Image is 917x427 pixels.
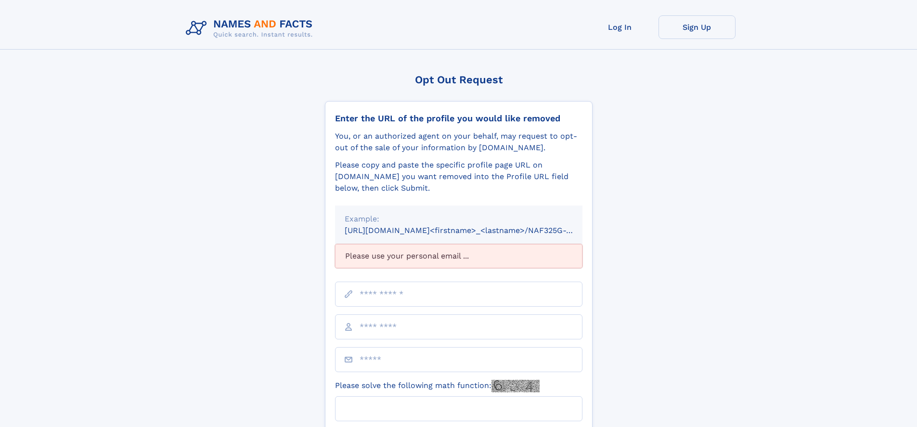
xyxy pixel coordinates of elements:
div: Opt Out Request [325,74,593,86]
div: Example: [345,213,573,225]
div: Please use your personal email ... [335,244,582,268]
label: Please solve the following math function: [335,380,540,392]
div: Please copy and paste the specific profile page URL on [DOMAIN_NAME] you want removed into the Pr... [335,159,582,194]
a: Log In [581,15,659,39]
div: Enter the URL of the profile you would like removed [335,113,582,124]
small: [URL][DOMAIN_NAME]<firstname>_<lastname>/NAF325G-xxxxxxxx [345,226,601,235]
img: Logo Names and Facts [182,15,321,41]
div: You, or an authorized agent on your behalf, may request to opt-out of the sale of your informatio... [335,130,582,154]
a: Sign Up [659,15,736,39]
